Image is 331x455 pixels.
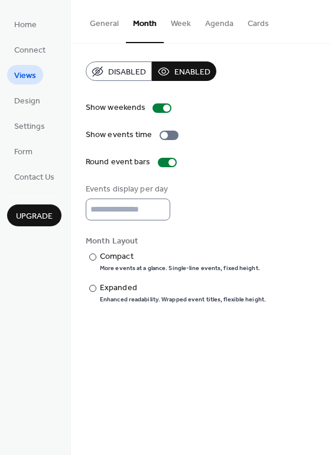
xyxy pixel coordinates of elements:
span: Design [14,95,40,108]
span: Settings [14,121,45,133]
a: Design [7,90,47,110]
a: Connect [7,40,53,59]
button: Upgrade [7,204,61,226]
span: Contact Us [14,171,54,184]
div: Show weekends [86,102,145,114]
div: Show events time [86,129,152,141]
div: Expanded [100,282,264,294]
div: Events display per day [86,183,168,196]
a: Settings [7,116,52,135]
span: Upgrade [16,210,53,223]
a: Contact Us [7,167,61,186]
button: Disabled [86,61,152,81]
div: Round event bars [86,156,151,168]
span: Disabled [108,66,146,79]
div: Compact [100,251,258,263]
div: More events at a glance. Single-line events, fixed height. [100,264,260,272]
span: Enabled [174,66,210,79]
div: Enhanced readability. Wrapped event titles, flexible height. [100,295,266,304]
button: Enabled [152,61,216,81]
span: Views [14,70,36,82]
div: Month Layout [86,235,314,248]
span: Form [14,146,33,158]
a: Form [7,141,40,161]
a: Views [7,65,43,84]
span: Connect [14,44,46,57]
span: Home [14,19,37,31]
a: Home [7,14,44,34]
